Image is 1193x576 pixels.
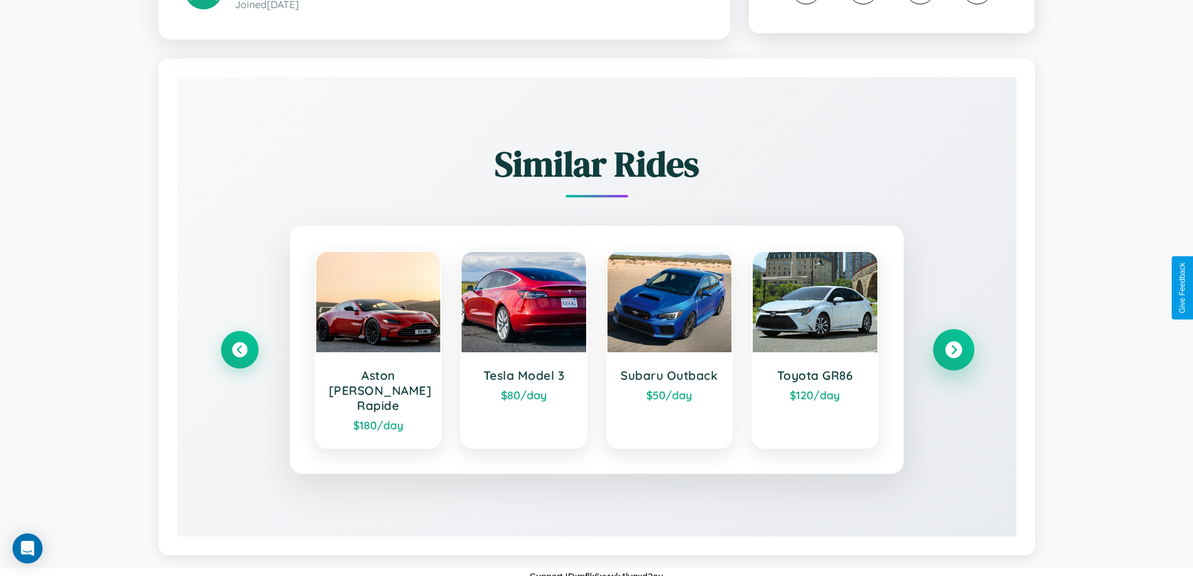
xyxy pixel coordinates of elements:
[13,533,43,563] div: Open Intercom Messenger
[620,368,720,383] h3: Subaru Outback
[1178,263,1187,313] div: Give Feedback
[474,368,574,383] h3: Tesla Model 3
[460,251,587,449] a: Tesla Model 3$80/day
[620,388,720,402] div: $ 50 /day
[315,251,442,449] a: Aston [PERSON_NAME] Rapide$180/day
[329,418,428,432] div: $ 180 /day
[221,140,973,188] h2: Similar Rides
[765,368,865,383] h3: Toyota GR86
[751,251,879,449] a: Toyota GR86$120/day
[765,388,865,402] div: $ 120 /day
[329,368,428,413] h3: Aston [PERSON_NAME] Rapide
[474,388,574,402] div: $ 80 /day
[606,251,733,449] a: Subaru Outback$50/day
